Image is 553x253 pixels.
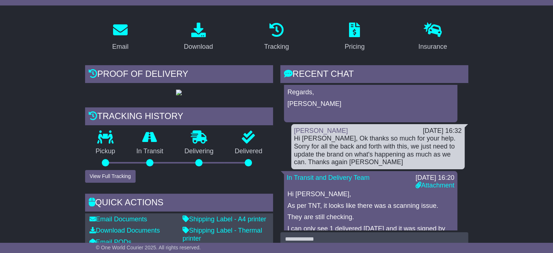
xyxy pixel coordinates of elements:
a: Attachment [415,182,454,189]
div: Hi [PERSON_NAME], Ok thanks so much for your help. Sorry for all the back and forth with this, we... [294,135,462,166]
button: View Full Tracking [85,170,136,183]
a: Download [179,20,218,54]
p: Regards, [288,88,454,96]
div: RECENT CHAT [280,65,468,85]
a: Email PODs [89,238,132,246]
a: Email Documents [89,216,147,223]
div: [DATE] 16:20 [415,174,454,182]
a: Insurance [414,20,452,54]
p: In Transit [126,147,174,155]
p: They are still checking. [288,213,454,221]
div: Proof of Delivery [85,65,273,85]
div: Email [112,42,128,52]
p: Delivered [224,147,273,155]
a: Email [107,20,133,54]
a: Download Documents [89,227,160,234]
div: Tracking [264,42,289,52]
a: Shipping Label - A4 printer [183,216,266,223]
div: Pricing [345,42,365,52]
a: [PERSON_NAME] [294,127,348,134]
div: Tracking history [85,107,273,127]
a: Tracking [259,20,293,54]
p: As per TNT, it looks like there was a scanning issue. [288,202,454,210]
a: Shipping Label - Thermal printer [183,227,262,242]
p: Pickup [85,147,126,155]
div: Insurance [418,42,447,52]
span: © One World Courier 2025. All rights reserved. [96,245,201,250]
div: [DATE] 16:32 [423,127,462,135]
p: Delivering [174,147,224,155]
div: Quick Actions [85,194,273,213]
p: [PERSON_NAME] [288,100,454,108]
div: Download [184,42,213,52]
a: Pricing [340,20,369,54]
p: I can only see 1 delivered [DATE] and it was signed by [PERSON_NAME]. [288,225,454,241]
p: Hi [PERSON_NAME], [288,190,454,198]
img: GetPodImage [176,90,182,95]
a: In Transit and Delivery Team [287,174,370,181]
